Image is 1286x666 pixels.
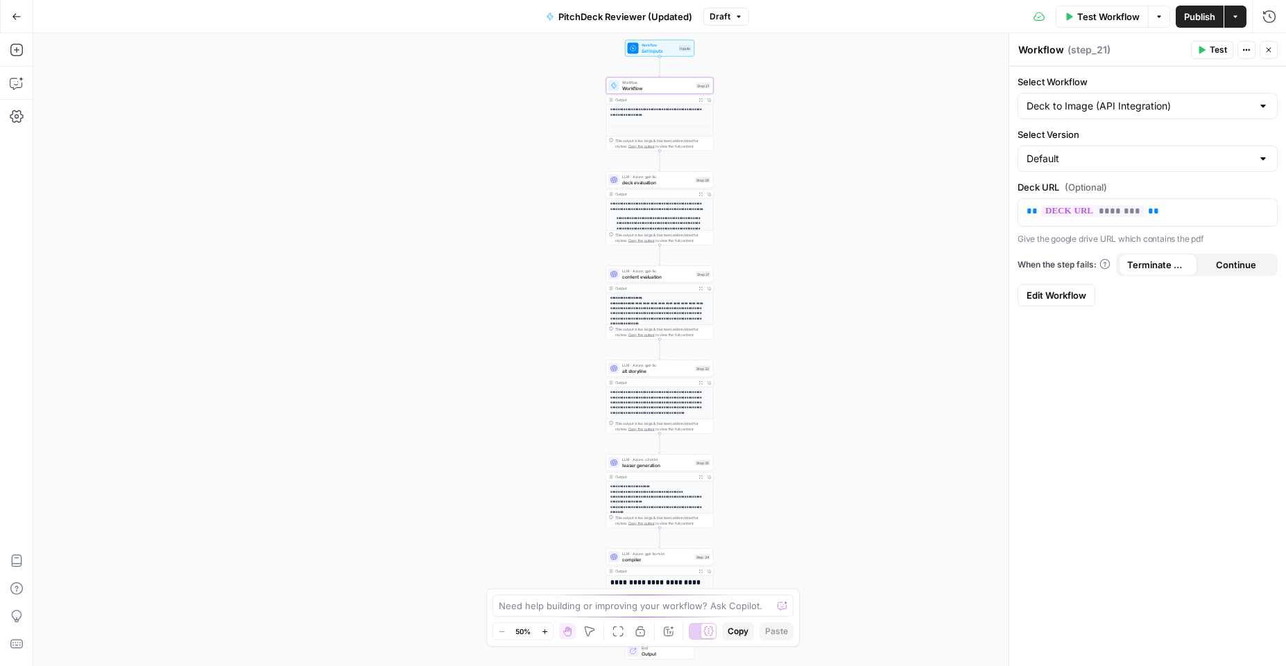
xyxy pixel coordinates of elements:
[642,42,676,48] span: Workflow
[695,459,710,466] div: Step 35
[659,528,661,548] g: Edge from step_35 to step_34
[628,333,655,337] span: Copy the output
[615,138,710,149] div: This output is too large & has been abbreviated for review. to view the full content.
[622,457,692,462] span: LLM · Azure: o3-mini
[1065,180,1107,194] span: (Optional)
[1018,232,1278,246] p: Give the google drive URL which contains the pdf
[678,45,692,51] div: Inputs
[1077,10,1140,24] span: Test Workflow
[642,645,689,651] span: End
[606,40,714,57] div: WorkflowSet InputsInputs
[628,238,655,243] span: Copy the output
[1176,6,1224,28] button: Publish
[722,622,754,640] button: Copy
[615,380,694,385] div: Output
[515,626,531,637] span: 50%
[1210,44,1227,56] span: Test
[1127,258,1189,272] span: Terminate Workflow
[695,177,710,183] div: Step 28
[622,462,692,468] span: teaser generation
[622,556,692,563] span: compiler
[622,179,692,186] span: deck evaluation
[615,568,694,574] div: Output
[622,85,693,91] span: Workflow
[1056,6,1148,28] button: Test Workflow
[659,151,661,171] g: Edge from step_21 to step_28
[615,97,694,103] div: Output
[1216,258,1256,272] span: Continue
[615,232,710,243] div: This output is too large & has been abbreviated for review. to view the full content.
[606,643,714,660] div: EndOutput
[710,10,730,23] span: Draft
[1018,43,1064,57] textarea: Workflow
[696,82,710,89] div: Step 21
[622,362,692,368] span: LLM · Azure: gpt-4o
[1027,152,1252,166] input: Default
[695,554,711,560] div: Step 34
[615,515,710,526] div: This output is too large & has been abbreviated for review. to view the full content.
[558,10,692,24] span: PitchDeck Reviewer (Updated)
[615,326,710,338] div: This output is too large & has been abbreviated for review. to view the full content.
[628,521,655,525] span: Copy the output
[1018,75,1278,89] label: Select Workflow
[1027,288,1086,302] span: Edit Workflow
[659,340,661,360] g: Edge from step_31 to step_32
[659,434,661,454] g: Edge from step_32 to step_35
[1018,180,1278,194] label: Deck URL
[703,8,749,26] button: Draft
[622,367,692,374] span: alt storyline
[695,365,710,371] div: Step 32
[1191,41,1233,59] button: Test
[622,273,693,280] span: content evaluation
[1068,43,1111,57] span: ( step_21 )
[615,286,694,291] div: Output
[1197,254,1276,276] button: Continue
[622,174,692,179] span: LLM · Azure: gpt-4o
[622,80,693,85] span: Workflow
[1027,99,1252,113] input: Deck to Image (API Integration)
[628,144,655,148] span: Copy the output
[622,551,692,557] span: LLM · Azure: gpt-4o-mini
[615,191,694,197] div: Output
[728,625,748,638] span: Copy
[1018,128,1278,141] label: Select Version
[1018,258,1111,271] a: When the step fails:
[659,57,661,77] g: Edge from start to step_21
[642,47,676,54] span: Set Inputs
[538,6,701,28] button: PitchDeck Reviewer (Updated)
[615,421,710,432] div: This output is too large & has been abbreviated for review. to view the full content.
[1018,284,1095,306] a: Edit Workflow
[1184,10,1215,24] span: Publish
[659,245,661,265] g: Edge from step_28 to step_31
[696,271,710,277] div: Step 31
[765,625,788,638] span: Paste
[628,427,655,431] span: Copy the output
[642,650,689,657] span: Output
[615,474,694,480] div: Output
[622,268,693,274] span: LLM · Azure: gpt-4o
[760,622,794,640] button: Paste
